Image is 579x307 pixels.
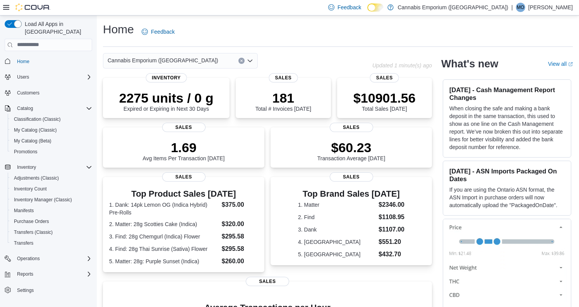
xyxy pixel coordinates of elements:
[449,105,565,151] p: When closing the safe and making a bank deposit in the same transaction, this used to show as one...
[14,72,32,82] button: Users
[108,56,218,65] span: Cannabis Emporium ([GEOGRAPHIC_DATA])
[548,61,573,67] a: View allExternal link
[370,73,399,82] span: Sales
[14,57,92,66] span: Home
[568,62,573,67] svg: External link
[119,90,214,112] div: Expired or Expiring in Next 30 Days
[379,250,404,259] dd: $432.70
[11,136,55,146] a: My Catalog (Beta)
[162,123,206,132] span: Sales
[353,90,416,106] p: $10901.56
[269,73,298,82] span: Sales
[11,228,56,237] a: Transfers (Classic)
[222,232,258,241] dd: $295.58
[17,74,29,80] span: Users
[238,58,245,64] button: Clear input
[17,105,33,111] span: Catalog
[8,125,95,135] button: My Catalog (Classic)
[14,286,37,295] a: Settings
[14,104,92,113] span: Catalog
[449,86,565,101] h3: [DATE] - Cash Management Report Changes
[14,269,36,279] button: Reports
[255,90,311,106] p: 181
[379,237,404,247] dd: $551.20
[11,238,92,248] span: Transfers
[8,146,95,157] button: Promotions
[14,175,59,181] span: Adjustments (Classic)
[17,90,39,96] span: Customers
[11,115,64,124] a: Classification (Classic)
[143,140,225,155] p: 1.69
[14,208,34,214] span: Manifests
[14,197,72,203] span: Inventory Manager (Classic)
[14,138,51,144] span: My Catalog (Beta)
[449,167,565,183] h3: [DATE] - ASN Imports Packaged On Dates
[11,238,36,248] a: Transfers
[14,218,49,225] span: Purchase Orders
[2,269,95,280] button: Reports
[8,205,95,216] button: Manifests
[109,245,219,253] dt: 4. Find: 28g Thai Sunrise (Sativa) Flower
[8,173,95,184] button: Adjustments (Classic)
[397,3,508,12] p: Cannabis Emporium ([GEOGRAPHIC_DATA])
[109,220,219,228] dt: 2. Matter: 28g Scotties Cake (Indica)
[11,125,60,135] a: My Catalog (Classic)
[17,164,36,170] span: Inventory
[14,254,92,263] span: Operations
[11,228,92,237] span: Transfers (Classic)
[11,147,92,156] span: Promotions
[517,3,524,12] span: MO
[11,136,92,146] span: My Catalog (Beta)
[11,217,92,226] span: Purchase Orders
[109,201,219,216] dt: 1. Dank: 14pk Lemon OG (Indica Hybrid) Pre-Rolls
[17,287,34,293] span: Settings
[17,271,33,277] span: Reports
[222,200,258,209] dd: $375.00
[2,87,95,98] button: Customers
[109,189,258,199] h3: Top Product Sales [DATE]
[298,201,375,209] dt: 1. Matter
[2,284,95,295] button: Settings
[11,173,92,183] span: Adjustments (Classic)
[222,244,258,254] dd: $295.58
[298,226,375,233] dt: 3. Dank
[353,90,416,112] div: Total Sales [DATE]
[17,256,40,262] span: Operations
[14,72,92,82] span: Users
[14,57,33,66] a: Home
[15,3,50,11] img: Cova
[14,104,36,113] button: Catalog
[317,140,385,155] p: $60.23
[330,123,373,132] span: Sales
[14,163,92,172] span: Inventory
[14,186,47,192] span: Inventory Count
[317,140,385,161] div: Transaction Average [DATE]
[511,3,513,12] p: |
[14,285,92,295] span: Settings
[139,24,178,39] a: Feedback
[8,194,95,205] button: Inventory Manager (Classic)
[109,257,219,265] dt: 5. Matter: 28g: Purple Sunset (Indica)
[441,58,498,70] h2: What's new
[8,238,95,249] button: Transfers
[367,3,384,12] input: Dark Mode
[11,195,92,204] span: Inventory Manager (Classic)
[298,213,375,221] dt: 2. Find
[298,238,375,246] dt: 4. [GEOGRAPHIC_DATA]
[449,186,565,209] p: If you are using the Ontario ASN format, the ASN Import in purchase orders will now automatically...
[528,3,573,12] p: [PERSON_NAME]
[8,135,95,146] button: My Catalog (Beta)
[222,257,258,266] dd: $260.00
[11,217,52,226] a: Purchase Orders
[11,195,75,204] a: Inventory Manager (Classic)
[2,72,95,82] button: Users
[246,277,289,286] span: Sales
[151,28,175,36] span: Feedback
[337,3,361,11] span: Feedback
[2,253,95,264] button: Operations
[379,200,404,209] dd: $2346.00
[119,90,214,106] p: 2275 units / 0 g
[8,227,95,238] button: Transfers (Classic)
[14,88,92,98] span: Customers
[11,147,41,156] a: Promotions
